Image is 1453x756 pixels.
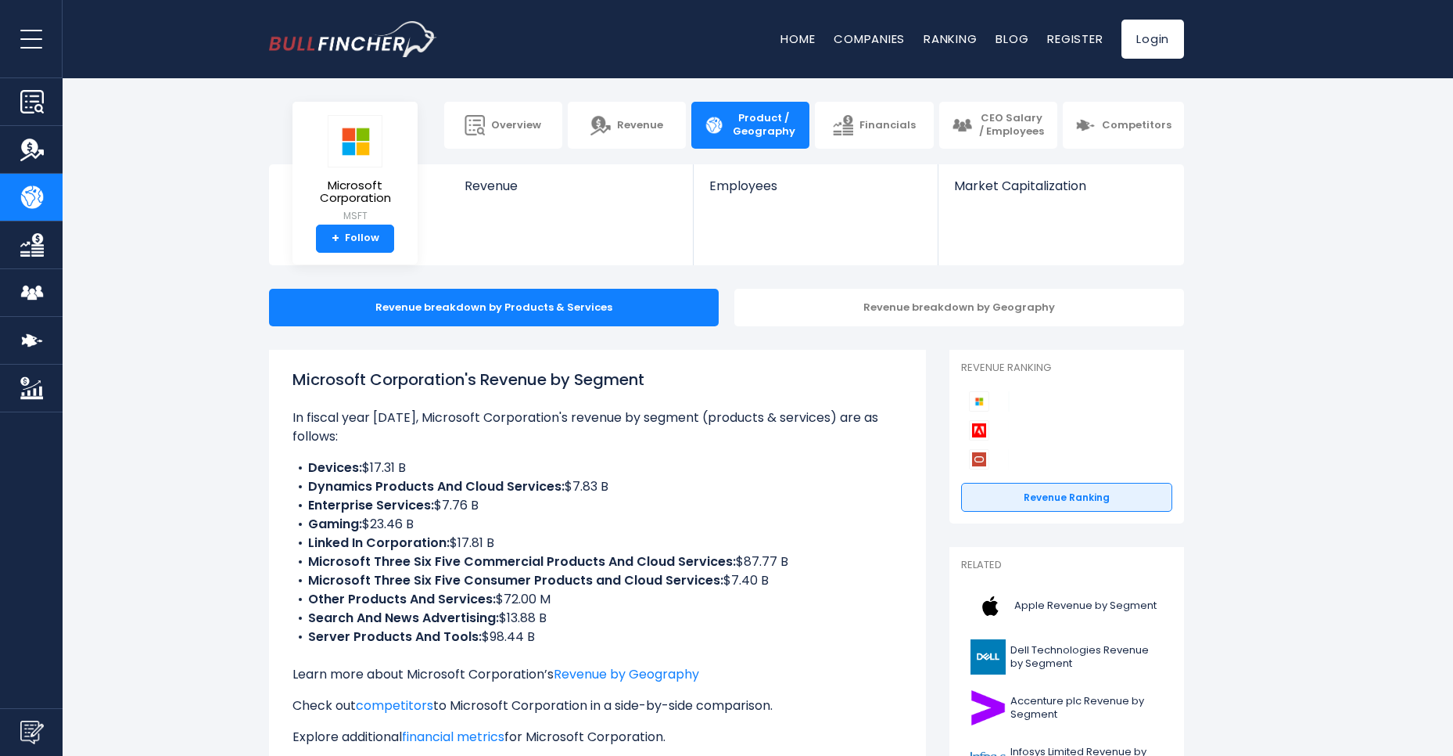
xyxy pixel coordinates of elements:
[691,102,809,149] a: Product / Geography
[308,459,362,477] b: Devices:
[308,496,434,514] b: Enterprise Services:
[269,21,437,57] a: Go to homepage
[834,31,905,47] a: Companies
[305,179,405,205] span: Microsoft Corporation
[815,102,933,149] a: Financials
[961,559,1172,572] p: Related
[1121,20,1184,59] a: Login
[1014,599,1157,613] span: Apple Revenue by Segment
[1102,119,1171,132] span: Competitors
[292,534,902,553] li: $17.81 B
[292,609,902,628] li: $13.88 B
[961,635,1172,679] a: Dell Technologies Revenue by Segment
[961,483,1172,513] a: Revenue Ranking
[961,686,1172,729] a: Accenture plc Revenue by Segment
[970,589,1010,624] img: AAPL logo
[730,112,797,139] span: Product / Geography
[970,690,1006,725] img: ACN logo
[402,728,504,746] a: financial metrics
[292,628,902,646] li: $98.44 B
[308,515,362,533] b: Gaming:
[969,449,989,470] img: Oracle Corporation competitors logo
[969,420,989,441] img: Adobe competitors logo
[1010,695,1163,722] span: Accenture plc Revenue by Segment
[292,665,902,684] p: Learn more about Microsoft Corporation’s
[978,112,1045,139] span: CEO Salary / Employees
[292,459,902,477] li: $17.31 B
[292,515,902,534] li: $23.46 B
[1047,31,1103,47] a: Register
[304,114,406,225] a: Microsoft Corporation MSFT
[444,102,562,149] a: Overview
[969,391,989,412] img: Microsoft Corporation competitors logo
[308,628,482,646] b: Server Products And Tools:
[305,209,405,223] small: MSFT
[308,534,450,552] b: Linked In Corporation:
[780,31,815,47] a: Home
[308,553,736,571] b: Microsoft Three Six Five Commercial Products And Cloud Services:
[970,639,1006,675] img: DELL logo
[292,697,902,715] p: Check out to Microsoft Corporation in a side-by-side comparison.
[308,571,723,589] b: Microsoft Three Six Five Consumer Products and Cloud Services:
[859,119,916,132] span: Financials
[568,102,686,149] a: Revenue
[617,119,663,132] span: Revenue
[292,409,902,446] p: In fiscal year [DATE], Microsoft Corporation's revenue by segment (products & services) are as fo...
[694,164,937,220] a: Employees
[924,31,977,47] a: Ranking
[269,21,437,57] img: bullfincher logo
[449,164,694,220] a: Revenue
[465,178,678,193] span: Revenue
[734,289,1184,326] div: Revenue breakdown by Geography
[292,496,902,515] li: $7.76 B
[292,553,902,571] li: $87.77 B
[938,164,1182,220] a: Market Capitalization
[292,728,902,747] p: Explore additional for Microsoft Corporation.
[554,665,699,683] a: Revenue by Geography
[709,178,921,193] span: Employees
[332,232,339,246] strong: +
[996,31,1028,47] a: Blog
[308,590,496,608] b: Other Products And Services:
[316,225,394,253] a: +Follow
[961,585,1172,628] a: Apple Revenue by Segment
[308,477,565,495] b: Dynamics Products And Cloud Services:
[292,571,902,590] li: $7.40 B
[961,362,1172,375] p: Revenue Ranking
[308,609,499,627] b: Search And News Advertising:
[1010,644,1163,671] span: Dell Technologies Revenue by Segment
[939,102,1057,149] a: CEO Salary / Employees
[954,178,1167,193] span: Market Capitalization
[269,289,719,326] div: Revenue breakdown by Products & Services
[1063,102,1184,149] a: Competitors
[356,697,433,715] a: competitors
[292,590,902,609] li: $72.00 M
[292,477,902,496] li: $7.83 B
[292,368,902,391] h1: Microsoft Corporation's Revenue by Segment
[491,119,541,132] span: Overview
